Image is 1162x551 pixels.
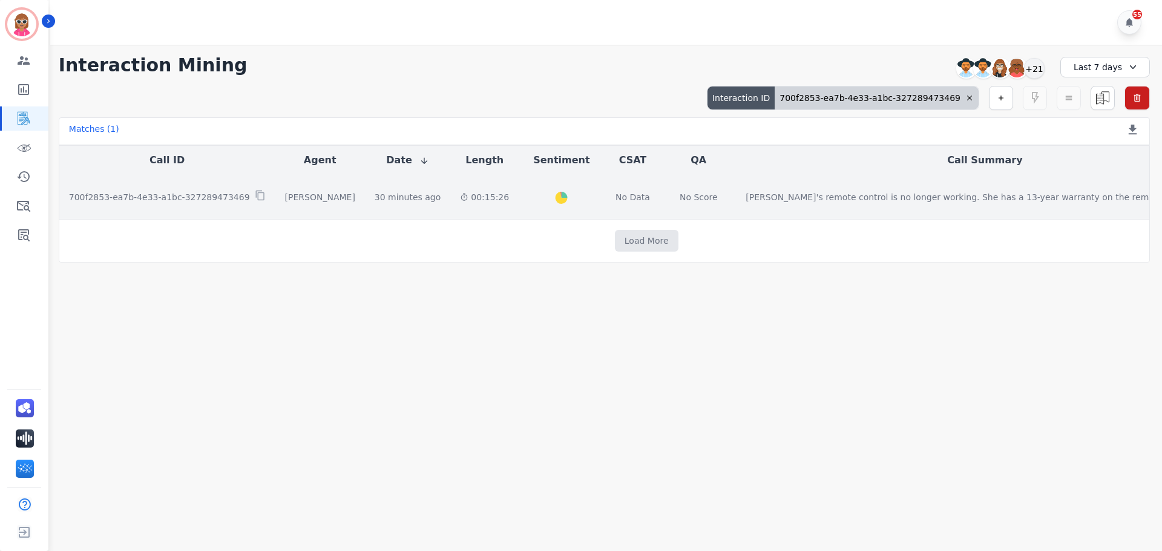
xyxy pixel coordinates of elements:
div: No Data [614,191,652,203]
button: Date [386,153,429,168]
button: CSAT [619,153,647,168]
button: Call Summary [947,153,1022,168]
div: No Score [680,191,718,203]
div: [PERSON_NAME] [285,191,355,203]
h1: Interaction Mining [59,54,248,76]
div: 55 [1132,10,1142,19]
img: Bordered avatar [7,10,36,39]
button: Load More [615,230,678,252]
button: Sentiment [533,153,589,168]
button: QA [691,153,706,168]
div: 00:15:26 [460,191,509,203]
div: Last 7 days [1060,57,1150,77]
div: +21 [1024,58,1045,79]
p: 700f2853-ea7b-4e33-a1bc-327289473469 [69,191,250,203]
div: Interaction ID [707,86,775,109]
div: 30 minutes ago [375,191,441,203]
div: 700f2853-ea7b-4e33-a1bc-327289473469 [775,86,979,109]
button: Agent [304,153,336,168]
div: Matches ( 1 ) [69,123,119,140]
button: Length [465,153,504,168]
button: Call ID [149,153,185,168]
